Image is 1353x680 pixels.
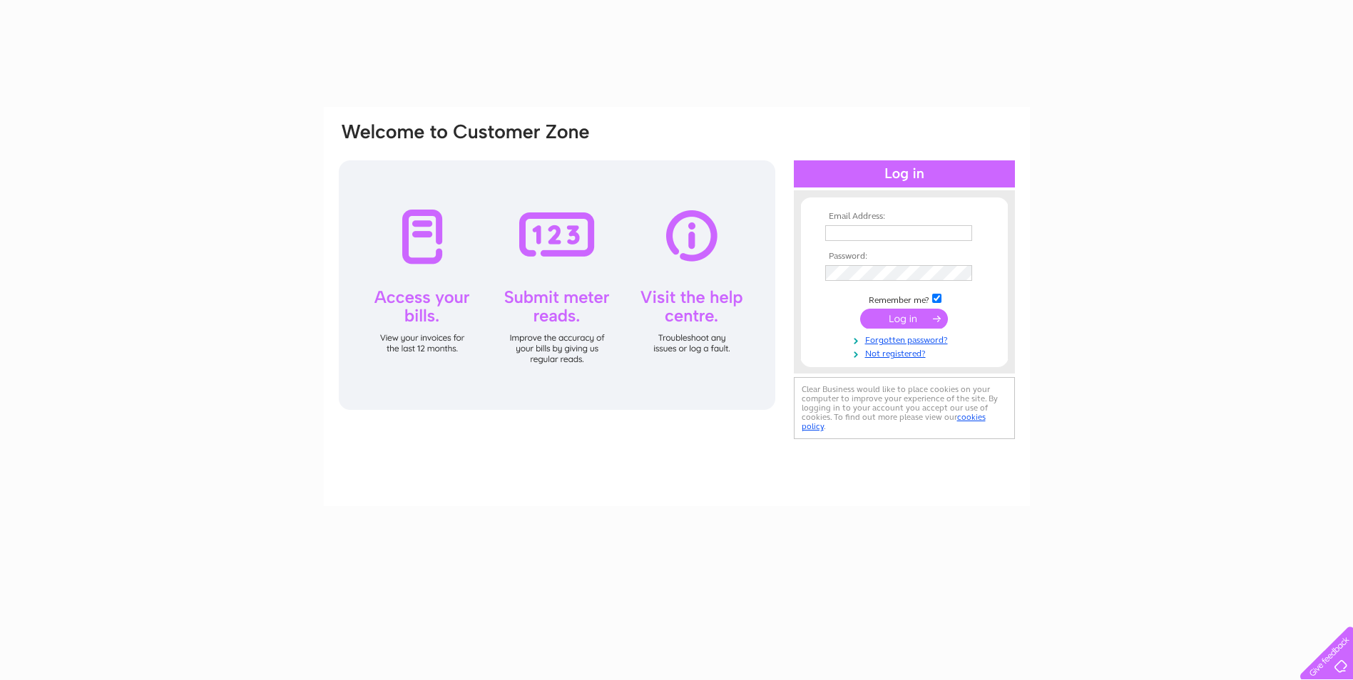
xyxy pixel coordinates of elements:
[802,412,986,431] a: cookies policy
[825,346,987,359] a: Not registered?
[794,377,1015,439] div: Clear Business would like to place cookies on your computer to improve your experience of the sit...
[860,309,948,329] input: Submit
[822,292,987,306] td: Remember me?
[825,332,987,346] a: Forgotten password?
[822,252,987,262] th: Password:
[822,212,987,222] th: Email Address:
